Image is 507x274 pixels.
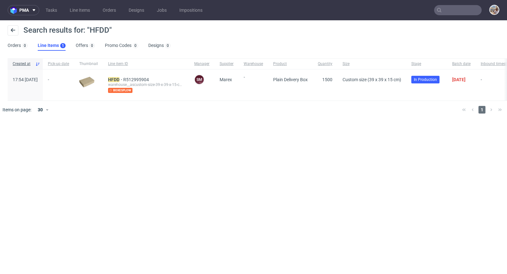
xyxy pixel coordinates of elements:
[195,75,204,84] figcaption: SM
[273,77,308,82] span: Plain Delivery Box
[108,88,132,93] span: boxesflow
[414,77,437,82] span: In Production
[153,5,170,15] a: Jobs
[343,61,401,67] span: Size
[42,5,61,15] a: Tasks
[13,61,33,67] span: Created at
[452,77,465,82] span: [DATE]
[48,77,69,93] span: -
[19,8,29,12] span: pma
[490,5,499,14] img: Michał Palasek
[66,5,94,15] a: Line Items
[318,61,332,67] span: Quantity
[34,105,45,114] div: 30
[167,43,169,48] div: 0
[478,106,485,114] span: 1
[148,41,170,51] a: Designs0
[108,77,119,82] mark: HFDD
[79,61,98,67] span: Thumbnail
[194,61,209,67] span: Manager
[273,61,308,67] span: Product
[108,77,123,82] a: HFDD
[220,77,232,82] span: Marex
[24,43,26,48] div: 0
[23,26,112,35] span: Search results for: "HFDD"
[411,61,442,67] span: Stage
[220,61,234,67] span: Supplier
[134,43,137,48] div: 0
[105,41,138,51] a: Promo Codes0
[48,61,69,67] span: Pick-up date
[322,77,332,82] span: 1500
[244,75,263,93] span: -
[38,41,66,51] a: Line Items1
[10,7,19,14] img: logo
[8,5,39,15] button: pma
[79,77,94,88] img: plain-eco.9b3ba858dad33fd82c36.png
[62,43,64,48] div: 1
[343,77,401,82] span: Custom size (39 x 39 x 15 cm)
[452,61,471,67] span: Batch date
[123,77,150,82] a: R512995904
[76,41,95,51] a: Offers0
[8,41,28,51] a: Orders0
[108,61,184,67] span: Line item ID
[3,107,31,113] span: Items on page:
[91,43,93,48] div: 0
[176,5,206,15] a: Impositions
[244,61,263,67] span: Warehouse
[125,5,148,15] a: Designs
[108,82,184,87] div: warehouse__ascustom-size-39-x-39-x-15-cm__chirayou_gmbh__
[99,5,120,15] a: Orders
[13,77,38,82] span: 17:54 [DATE]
